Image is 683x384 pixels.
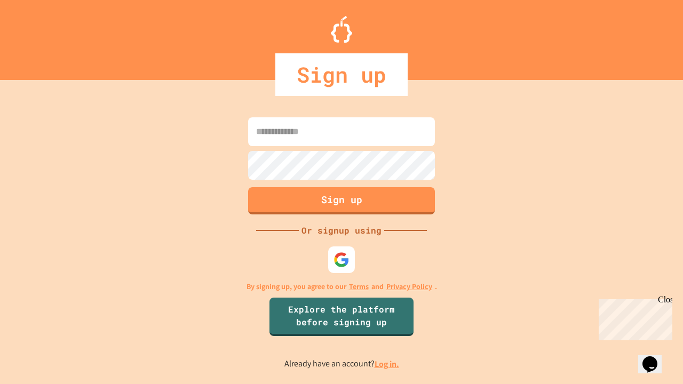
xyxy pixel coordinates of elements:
[594,295,672,340] iframe: chat widget
[284,357,399,371] p: Already have an account?
[638,341,672,373] iframe: chat widget
[4,4,74,68] div: Chat with us now!Close
[375,358,399,370] a: Log in.
[331,16,352,43] img: Logo.svg
[248,187,435,214] button: Sign up
[386,281,432,292] a: Privacy Policy
[247,281,437,292] p: By signing up, you agree to our and .
[269,298,414,336] a: Explore the platform before signing up
[349,281,369,292] a: Terms
[333,252,350,268] img: google-icon.svg
[275,53,408,96] div: Sign up
[299,224,384,237] div: Or signup using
